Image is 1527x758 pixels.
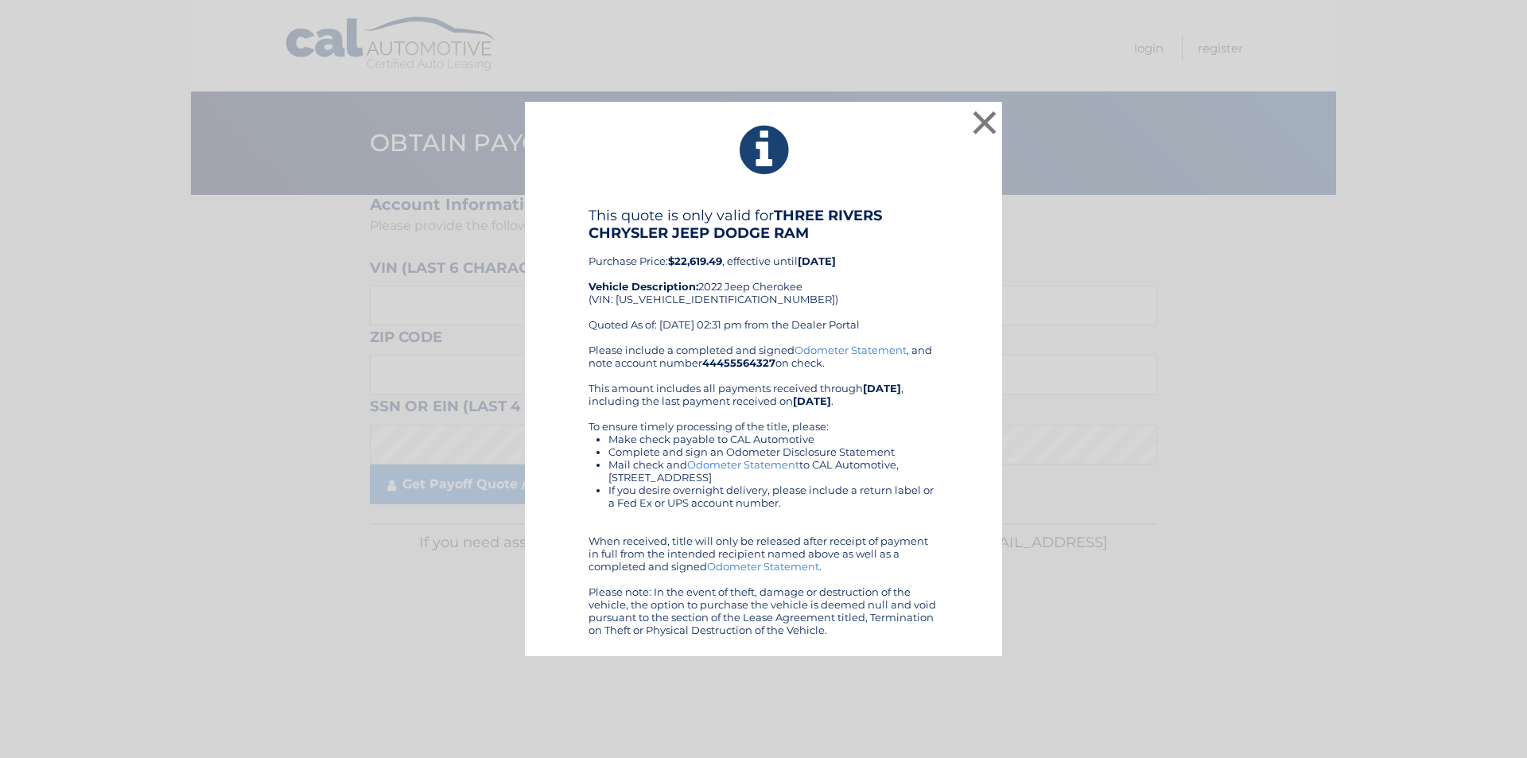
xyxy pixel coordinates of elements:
[798,255,836,267] b: [DATE]
[608,484,938,509] li: If you desire overnight delivery, please include a return label or a Fed Ex or UPS account number.
[589,344,938,636] div: Please include a completed and signed , and note account number on check. This amount includes al...
[589,207,882,242] b: THREE RIVERS CHRYSLER JEEP DODGE RAM
[795,344,907,356] a: Odometer Statement
[589,207,938,344] div: Purchase Price: , effective until 2022 Jeep Cherokee (VIN: [US_VEHICLE_IDENTIFICATION_NUMBER]) Qu...
[589,207,938,242] h4: This quote is only valid for
[608,445,938,458] li: Complete and sign an Odometer Disclosure Statement
[707,560,819,573] a: Odometer Statement
[589,280,698,293] strong: Vehicle Description:
[687,458,799,471] a: Odometer Statement
[969,107,1001,138] button: ×
[668,255,722,267] b: $22,619.49
[608,458,938,484] li: Mail check and to CAL Automotive, [STREET_ADDRESS]
[702,356,775,369] b: 44455564327
[793,395,831,407] b: [DATE]
[863,382,901,395] b: [DATE]
[608,433,938,445] li: Make check payable to CAL Automotive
